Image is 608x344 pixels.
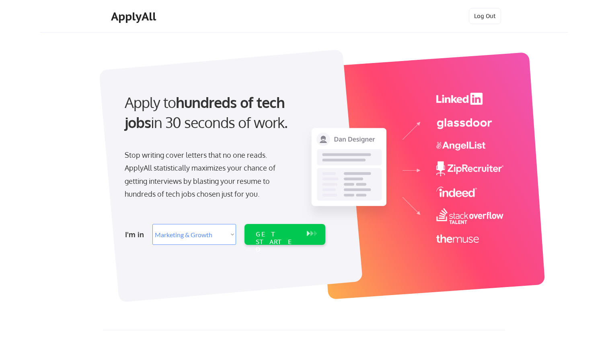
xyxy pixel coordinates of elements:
[111,10,158,23] div: ApplyAll
[469,8,501,24] button: Log Out
[125,92,322,133] div: Apply to in 30 seconds of work.
[256,230,299,254] div: GET STARTED
[125,93,288,131] strong: hundreds of tech jobs
[125,228,148,241] div: I'm in
[125,149,290,201] div: Stop writing cover letters that no one reads. ApplyAll statistically maximizes your chance of get...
